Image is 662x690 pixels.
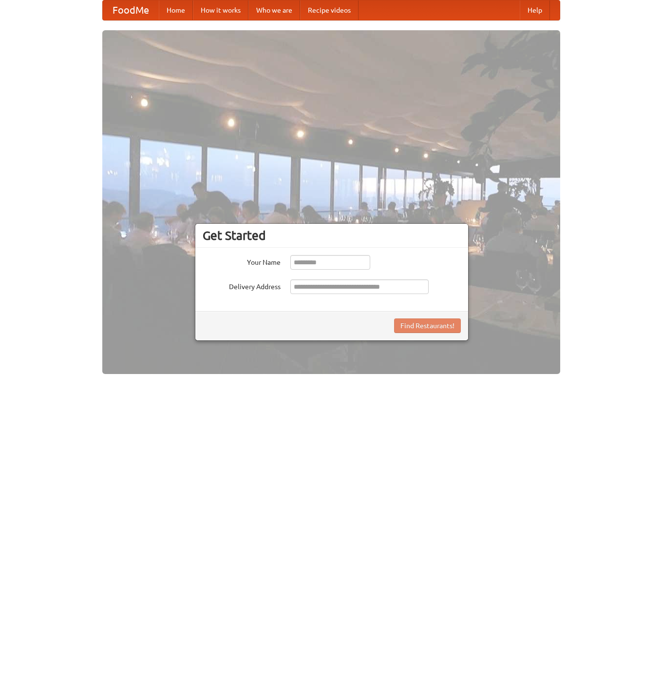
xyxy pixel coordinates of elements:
[203,279,281,292] label: Delivery Address
[203,255,281,267] label: Your Name
[203,228,461,243] h3: Get Started
[248,0,300,20] a: Who we are
[159,0,193,20] a: Home
[520,0,550,20] a: Help
[394,318,461,333] button: Find Restaurants!
[193,0,248,20] a: How it works
[103,0,159,20] a: FoodMe
[300,0,359,20] a: Recipe videos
